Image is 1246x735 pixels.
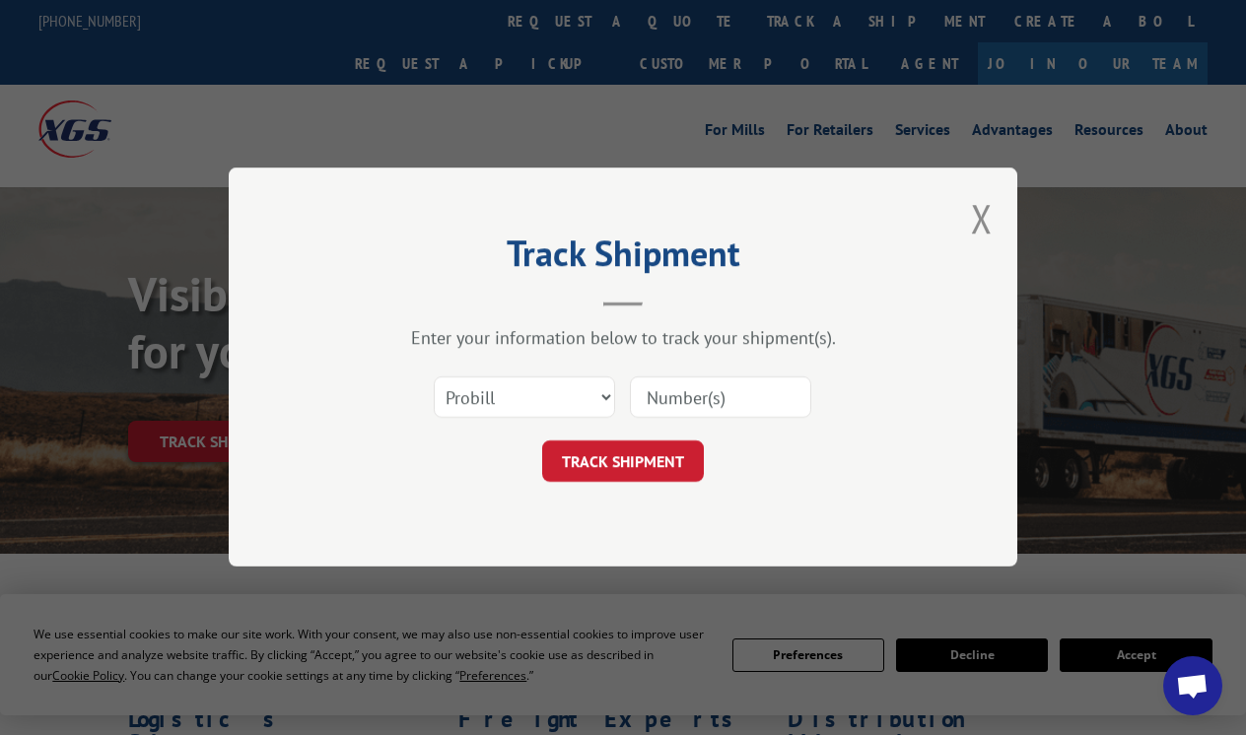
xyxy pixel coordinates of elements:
h2: Track Shipment [327,239,919,277]
button: TRACK SHIPMENT [542,441,704,483]
input: Number(s) [630,377,811,419]
button: Close modal [971,192,993,244]
div: Enter your information below to track your shipment(s). [327,327,919,350]
a: Open chat [1163,656,1222,715]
